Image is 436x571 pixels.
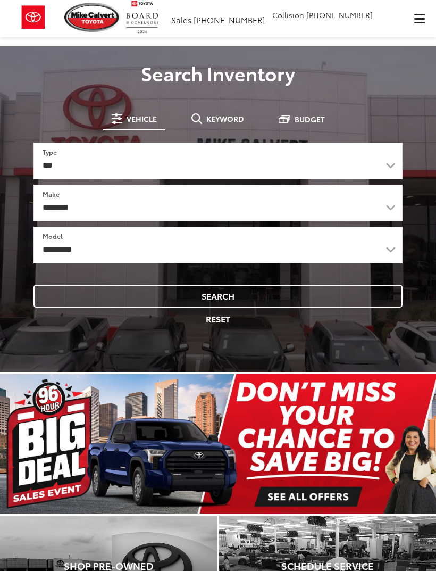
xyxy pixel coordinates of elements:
[306,10,373,20] span: [PHONE_NUMBER]
[33,308,403,330] button: Reset
[171,14,191,26] span: Sales
[43,189,60,198] label: Make
[295,115,325,123] span: Budget
[127,115,157,122] span: Vehicle
[64,3,121,32] img: Mike Calvert Toyota
[206,115,244,122] span: Keyword
[33,285,403,308] button: Search
[272,10,304,20] span: Collision
[43,231,63,241] label: Model
[43,147,57,156] label: Type
[194,14,265,26] span: [PHONE_NUMBER]
[8,62,428,84] h3: Search Inventory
